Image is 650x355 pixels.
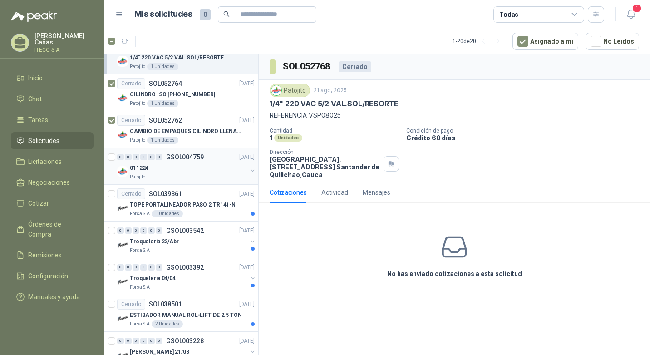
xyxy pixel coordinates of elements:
div: Unidades [274,134,302,142]
div: 1 Unidades [147,63,178,70]
div: Patojito [270,84,310,97]
p: SOL052762 [149,117,182,123]
img: Logo peakr [11,11,57,22]
p: Troqueleria 04/04 [130,274,176,283]
a: CerradoSOL052764[DATE] Company LogoCILINDRO ISO [PHONE_NUMBER]Patojito1 Unidades [104,74,258,111]
img: Company Logo [117,240,128,251]
p: [DATE] [239,300,255,309]
p: GSOL004759 [166,154,204,160]
div: 0 [117,227,124,234]
a: 0 0 0 0 0 0 GSOL003542[DATE] Company LogoTroqueleria 22/AbrForsa S.A [117,225,256,254]
p: 011224 [130,164,148,173]
div: 0 [156,338,162,344]
div: Cerrado [339,61,371,72]
a: Inicio [11,69,94,87]
span: 1 [632,4,642,13]
p: TOPE PORTALINEADOR PASO 2 TR141-N [130,201,236,209]
span: Licitaciones [28,157,62,167]
p: Forsa S.A [130,210,150,217]
p: Patojito [130,173,145,181]
p: Forsa S.A [130,320,150,328]
p: [DATE] [239,190,255,198]
p: CAMBIO DE EMPAQUES CILINDRO LLENADORA MANUALNUAL [130,127,243,136]
div: 0 [156,227,162,234]
p: Patojito [130,137,145,144]
img: Company Logo [117,93,128,104]
span: Chat [28,94,42,104]
p: SOL039861 [149,191,182,197]
div: 0 [140,227,147,234]
a: CerradoSOL038501[DATE] Company LogoESTIBADOR MANUAL ROL-LIFT DE 2.5 TONForsa S.A2 Unidades [104,295,258,332]
p: Patojito [130,100,145,107]
div: Cotizaciones [270,187,307,197]
button: Asignado a mi [512,33,578,50]
p: Dirección [270,149,380,155]
p: GSOL003228 [166,338,204,344]
span: Órdenes de Compra [28,219,85,239]
span: Manuales y ayuda [28,292,80,302]
p: SOL052764 [149,80,182,87]
a: CerradoSOL052762[DATE] Company LogoCAMBIO DE EMPAQUES CILINDRO LLENADORA MANUALNUALPatojito1 Unid... [104,111,258,148]
p: REFERENCIA VSP08025 [270,110,639,120]
span: Tareas [28,115,48,125]
div: 2 Unidades [152,320,183,328]
div: 0 [133,227,139,234]
p: ESTIBADOR MANUAL ROL-LIFT DE 2.5 TON [130,311,242,320]
div: 0 [148,338,155,344]
p: [DATE] [239,337,255,345]
div: 0 [148,264,155,271]
p: SOL038501 [149,301,182,307]
div: Mensajes [363,187,390,197]
p: [DATE] [239,227,255,235]
div: 0 [156,154,162,160]
div: 0 [148,154,155,160]
a: Manuales y ayuda [11,288,94,306]
img: Company Logo [117,276,128,287]
p: [DATE] [239,263,255,272]
div: Todas [499,10,518,20]
span: Inicio [28,73,43,83]
div: Cerrado [117,188,145,199]
h3: SOL052768 [283,59,331,74]
p: Forsa S.A [130,284,150,291]
a: CerradoSOL052768[DATE] Company Logo1/4" 220 VAC 5/2 VAL.SOL/RESORTEPatojito1 Unidades [104,38,258,74]
div: 0 [140,154,147,160]
button: 1 [623,6,639,23]
p: Condición de pago [406,128,646,134]
span: Negociaciones [28,177,70,187]
a: CerradoSOL039861[DATE] Company LogoTOPE PORTALINEADOR PASO 2 TR141-NForsa S.A1 Unidades [104,185,258,222]
p: Patojito [130,63,145,70]
div: 0 [117,264,124,271]
div: Actividad [321,187,348,197]
span: Remisiones [28,250,62,260]
div: 1 - 20 de 20 [453,34,505,49]
a: Licitaciones [11,153,94,170]
span: search [223,11,230,17]
p: 1 [270,134,272,142]
div: 0 [133,154,139,160]
div: 0 [133,264,139,271]
img: Company Logo [271,85,281,95]
p: GSOL003542 [166,227,204,234]
h3: No has enviado cotizaciones a esta solicitud [387,269,522,279]
span: 0 [200,9,211,20]
img: Company Logo [117,203,128,214]
p: Forsa S.A [130,247,150,254]
div: Cerrado [117,115,145,126]
p: CILINDRO ISO [PHONE_NUMBER] [130,90,215,99]
a: Órdenes de Compra [11,216,94,243]
p: [PERSON_NAME] Cañas [34,33,94,45]
img: Company Logo [117,129,128,140]
span: Solicitudes [28,136,59,146]
span: Cotizar [28,198,49,208]
a: Remisiones [11,247,94,264]
div: 0 [125,338,132,344]
a: Cotizar [11,195,94,212]
div: 0 [125,227,132,234]
div: 0 [140,338,147,344]
a: Chat [11,90,94,108]
div: 0 [125,264,132,271]
div: Cerrado [117,299,145,310]
img: Company Logo [117,56,128,67]
div: 0 [125,154,132,160]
